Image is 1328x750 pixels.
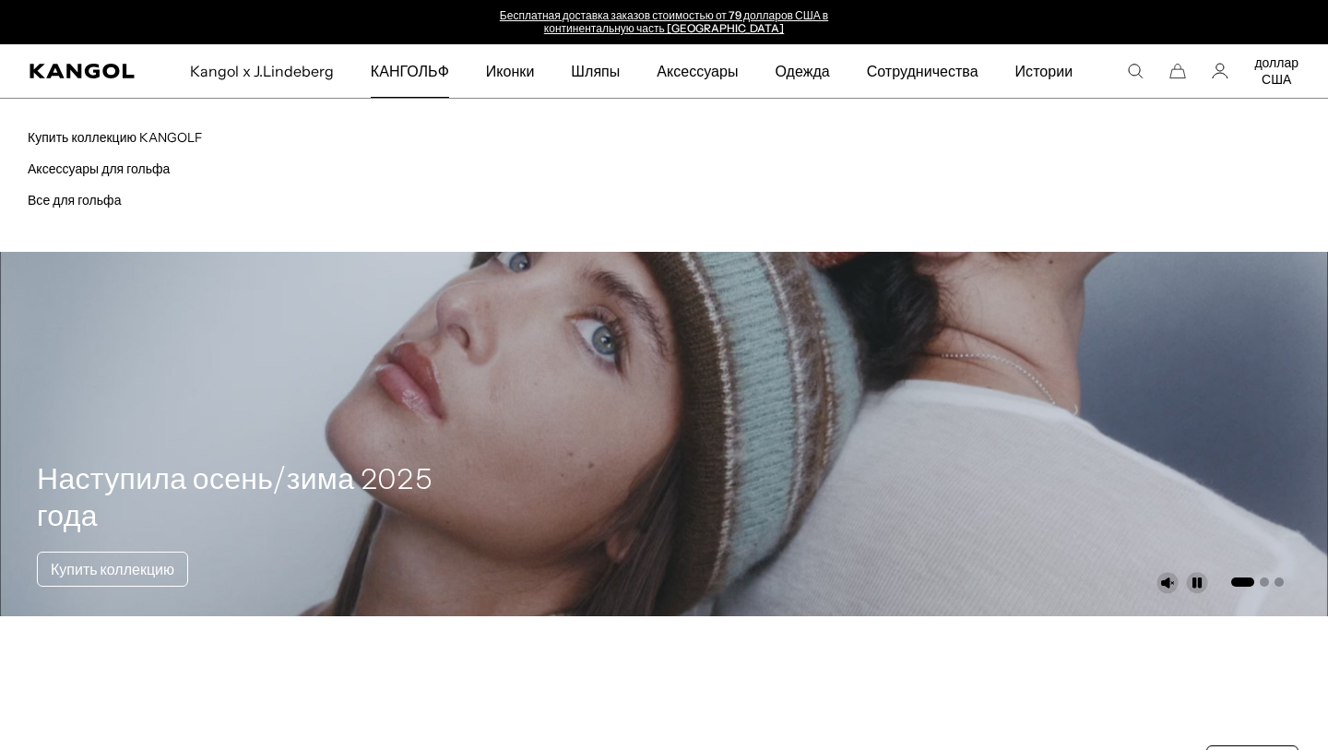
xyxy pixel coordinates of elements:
[1275,577,1284,587] button: Перейти к слайду 3
[28,129,202,146] a: Купить коллекцию KANGOLF
[190,62,334,80] font: Kangol x J.Lindeberg
[28,192,121,208] a: Все для гольфа
[1156,572,1179,594] button: Включить звук
[51,560,174,578] font: Купить коллекцию
[352,44,468,98] a: КАНГОЛЬФ
[848,44,997,98] a: Сотрудничества
[37,552,188,587] a: Купить коллекцию
[775,62,829,80] font: Одежда
[756,44,848,98] a: Одежда
[657,62,738,80] font: Аксессуары
[1229,574,1284,589] ul: Выберите слайд для показа
[474,9,854,35] div: Объявление
[638,44,756,98] a: Аксессуары
[468,44,553,98] a: Иконки
[1127,63,1144,79] summary: Искать здесь
[867,62,978,80] font: Сотрудничества
[997,44,1092,98] a: Истории
[1254,54,1298,88] button: доллар США
[1169,63,1186,79] button: Корзина
[37,466,433,533] font: Наступила осень/зима 2025 года
[1231,577,1254,587] button: Перейти к слайду 1
[486,62,535,80] font: Иконки
[30,64,136,78] a: Кангол
[474,9,854,35] slideshow-component: Панель объявлений
[500,8,828,35] a: Бесплатная доставка заказов стоимостью от 79 долларов США в континентальную часть [GEOGRAPHIC_DATA]
[1186,572,1208,594] button: Пауза
[1212,63,1228,79] a: Счет
[1015,62,1073,80] font: Истории
[474,9,854,35] div: 1 из 2
[371,62,449,80] font: КАНГОЛЬФ
[28,161,170,177] a: Аксессуары для гольфа
[172,44,352,98] a: Kangol x J.Lindeberg
[552,44,638,98] a: Шляпы
[1260,577,1269,587] button: Перейти к слайду 2
[571,62,620,80] font: Шляпы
